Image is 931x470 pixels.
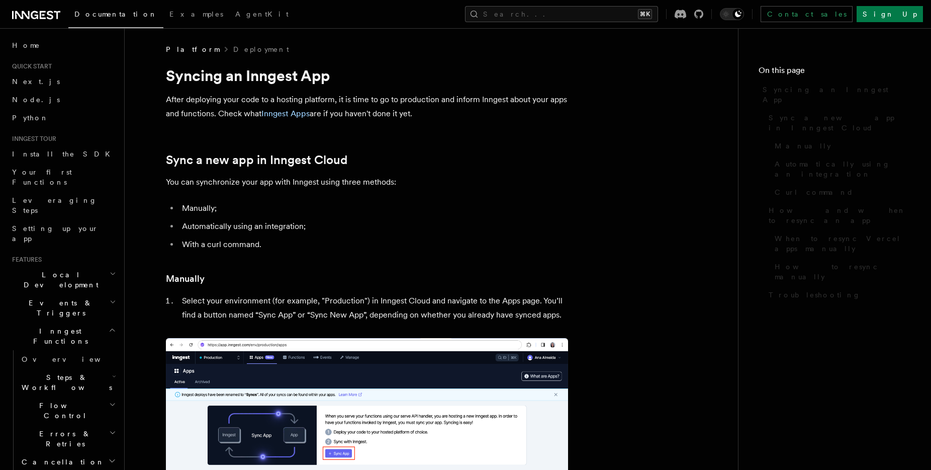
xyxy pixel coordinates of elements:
[166,272,205,286] a: Manually
[771,183,911,201] a: Curl command
[8,191,118,219] a: Leveraging Steps
[229,3,295,27] a: AgentKit
[765,109,911,137] a: Sync a new app in Inngest Cloud
[8,266,118,294] button: Local Development
[179,238,568,252] li: With a curl command.
[12,196,97,214] span: Leveraging Steps
[18,425,118,453] button: Errors & Retries
[771,229,911,258] a: When to resync Vercel apps manually
[12,77,60,86] span: Next.js
[12,96,60,104] span: Node.js
[769,113,911,133] span: Sync a new app in Inngest Cloud
[761,6,853,22] a: Contact sales
[163,3,229,27] a: Examples
[8,298,110,318] span: Events & Triggers
[235,10,289,18] span: AgentKit
[771,155,911,183] a: Automatically using an integration
[775,262,911,282] span: How to resync manually
[179,201,568,215] li: Manually;
[18,429,109,449] span: Errors & Retries
[179,294,568,322] li: Select your environment (for example, "Production") in Inngest Cloud and navigate to the Apps pag...
[8,163,118,191] a: Your first Functions
[18,350,118,368] a: Overview
[8,322,118,350] button: Inngest Functions
[8,145,118,163] a: Install the SDK
[771,137,911,155] a: Manually
[765,286,911,304] a: Troubleshooting
[769,290,861,300] span: Troubleshooting
[8,109,118,127] a: Python
[166,44,219,54] span: Platform
[12,40,40,50] span: Home
[179,219,568,233] li: Automatically using an integration;
[18,401,109,421] span: Flow Control
[8,36,118,54] a: Home
[18,368,118,397] button: Steps & Workflows
[166,153,347,167] a: Sync a new app in Inngest Cloud
[12,150,116,158] span: Install the SDK
[12,114,49,122] span: Python
[638,9,652,19] kbd: ⌘K
[18,397,118,425] button: Flow Control
[775,187,854,197] span: Curl command
[261,109,310,118] a: Inngest Apps
[8,219,118,248] a: Setting up your app
[8,62,52,70] span: Quick start
[233,44,289,54] a: Deployment
[169,10,223,18] span: Examples
[8,326,109,346] span: Inngest Functions
[857,6,923,22] a: Sign Up
[769,205,911,225] span: How and when to resync an app
[12,168,72,186] span: Your first Functions
[12,224,99,243] span: Setting up your app
[8,135,56,143] span: Inngest tour
[8,270,110,290] span: Local Development
[775,159,911,179] span: Automatically using an integration
[18,457,105,467] span: Cancellation
[8,294,118,322] button: Events & Triggers
[8,72,118,91] a: Next.js
[775,233,911,254] span: When to resync Vercel apps manually
[8,91,118,109] a: Node.js
[771,258,911,286] a: How to resync manually
[22,355,125,363] span: Overview
[775,141,831,151] span: Manually
[8,256,42,264] span: Features
[765,201,911,229] a: How and when to resync an app
[763,85,911,105] span: Syncing an Inngest App
[720,8,744,20] button: Toggle dark mode
[74,10,157,18] span: Documentation
[166,175,568,189] p: You can synchronize your app with Inngest using three methods:
[759,81,911,109] a: Syncing an Inngest App
[166,93,568,121] p: After deploying your code to a hosting platform, it is time to go to production and inform Innges...
[68,3,163,28] a: Documentation
[166,66,568,85] h1: Syncing an Inngest App
[18,372,112,393] span: Steps & Workflows
[759,64,911,81] h4: On this page
[465,6,658,22] button: Search...⌘K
